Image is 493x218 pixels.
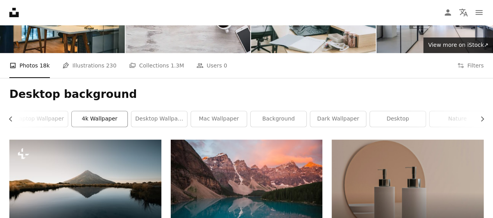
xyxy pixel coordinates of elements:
[129,53,184,78] a: Collections 1.3M
[131,111,187,127] a: desktop wallpapers
[171,187,323,194] a: mountain reflection on body of water
[310,111,366,127] a: dark wallpaper
[224,61,227,70] span: 0
[475,111,484,127] button: scroll list to the right
[9,87,484,101] h1: Desktop background
[9,111,18,127] button: scroll list to the left
[12,111,68,127] a: laptop wallpaper
[106,61,117,70] span: 230
[456,5,471,20] button: Language
[370,111,426,127] a: desktop
[440,5,456,20] a: Log in / Sign up
[72,111,127,127] a: 4k wallpaper
[457,53,484,78] button: Filters
[191,111,247,127] a: mac wallpaper
[471,5,487,20] button: Menu
[9,179,161,186] a: a lake with a mountain in the background
[62,53,117,78] a: Illustrations 230
[9,8,19,17] a: Home — Unsplash
[251,111,306,127] a: background
[171,61,184,70] span: 1.3M
[196,53,227,78] a: Users 0
[423,37,493,53] a: View more on iStock↗
[428,42,488,48] span: View more on iStock ↗
[429,111,485,127] a: nature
